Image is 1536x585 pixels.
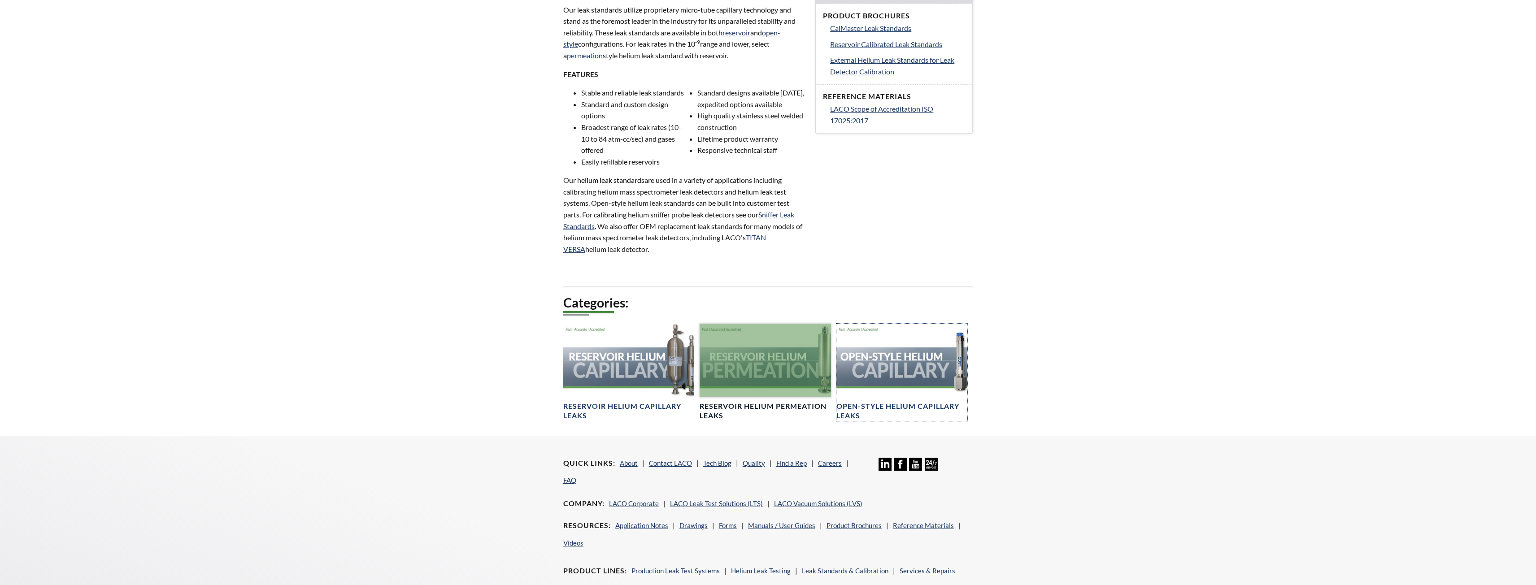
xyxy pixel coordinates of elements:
[615,521,668,529] a: Application Notes
[563,324,694,420] a: Reservoir Helium Capillary headerReservoir Helium Capillary Leaks
[731,567,791,575] a: Helium Leak Testing
[823,11,965,21] h4: Product Brochures
[830,22,965,34] a: CalMaster Leak Standards
[802,567,888,575] a: Leak Standards & Calibration
[581,176,644,184] span: elium leak standards
[563,210,794,230] a: Sniffer Leak Standards
[830,56,954,76] span: External Helium Leak Standards for Leak Detector Calibration
[679,521,708,529] a: Drawings
[827,521,882,529] a: Product Brochures
[900,567,955,575] a: Services & Repairs
[776,459,807,467] a: Find a Rep
[567,51,603,60] a: permeation
[697,110,805,133] li: High quality stainless steel welded construction
[649,459,692,467] a: Contact LACO
[830,39,965,50] a: Reservoir Calibrated Leak Standards
[581,99,688,121] li: Standard and custom design options
[563,295,973,311] h2: Categories:
[563,521,611,530] h4: Resources
[830,54,965,77] a: External Helium Leak Standards for Leak Detector Calibration
[743,459,765,467] a: Quality
[830,103,965,126] a: LACO Scope of Accreditation ISO 17025:2017
[719,521,737,529] a: Forms
[697,144,805,156] li: Responsive technical staff
[700,402,831,420] h4: Reservoir Helium Permeation Leaks
[818,459,842,467] a: Careers
[563,402,694,420] h4: Reservoir Helium Capillary Leaks
[620,459,638,467] a: About
[609,499,659,507] a: LACO Corporate
[836,402,967,420] h4: Open-Style Helium Capillary Leaks
[823,92,965,101] h4: Reference Materials
[697,87,805,110] li: Standard designs available [DATE], expedited options available
[830,40,942,48] span: Reservoir Calibrated Leak Standards
[581,121,688,156] li: Broadest range of leak rates (10-10 to 84 atm-cc/sec) and gases offered
[748,521,815,529] a: Manuals / User Guides
[925,464,938,472] a: 24/7 Support
[563,499,605,508] h4: Company
[925,458,938,471] img: 24/7 Support Icon
[563,566,627,576] h4: Product Lines
[893,521,954,529] a: Reference Materials
[563,476,576,484] a: FAQ
[703,459,731,467] a: Tech Blog
[722,28,750,37] a: reservoir
[774,499,862,507] a: LACO Vacuum Solutions (LVS)
[563,4,805,61] p: Our leak standards utilize proprietary micro-tube capillary technology and stand as the foremost ...
[581,156,688,168] li: Easily refillable reservoirs
[631,567,720,575] a: Production Leak Test Systems
[830,24,911,32] span: CalMaster Leak Standards
[830,104,933,125] span: LACO Scope of Accreditation ISO 17025:2017
[563,70,598,78] strong: FEATURES
[563,539,583,547] a: Videos
[563,233,766,253] a: TITAN VERSA
[563,459,615,468] h4: Quick Links
[697,133,805,145] li: Lifetime product warranty
[700,324,831,420] a: Reservoir Helium PermeationReservoir Helium Permeation Leaks
[670,499,763,507] a: LACO Leak Test Solutions (LTS)
[695,39,700,45] sup: -9
[563,174,805,255] p: Our h are used in a variety of applications including calibrating helium mass spectrometer leak d...
[836,324,967,420] a: Open-Style Helium Capillary headerOpen-Style Helium Capillary Leaks
[581,87,688,99] li: Stable and reliable leak standards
